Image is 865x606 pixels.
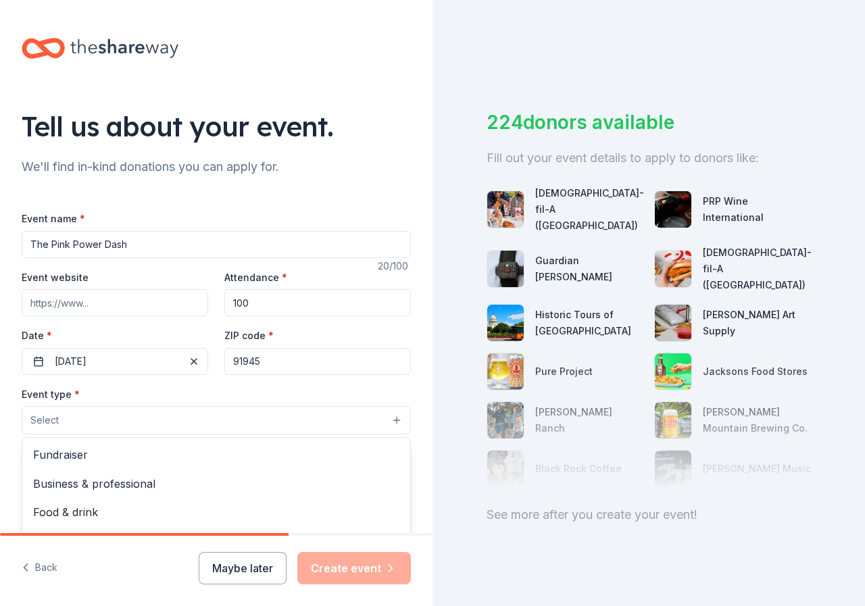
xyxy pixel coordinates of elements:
span: Business & professional [33,475,399,493]
span: Select [30,412,59,428]
span: Fundraiser [33,446,399,463]
button: Select [22,406,411,434]
div: Select [22,437,411,599]
span: Health & wellness [33,532,399,550]
span: Food & drink [33,503,399,521]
